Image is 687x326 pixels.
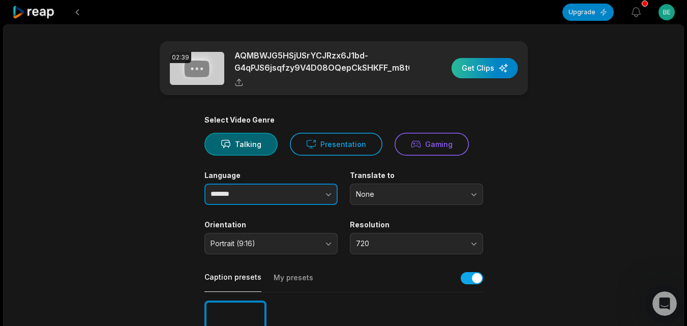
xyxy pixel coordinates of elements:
[452,58,518,78] button: Get Clips
[204,171,338,180] label: Language
[652,291,677,316] iframe: Intercom live chat
[211,239,317,248] span: Portrait (9:16)
[350,233,483,254] button: 720
[204,133,278,156] button: Talking
[204,272,261,292] button: Caption presets
[274,273,313,292] button: My presets
[204,233,338,254] button: Portrait (9:16)
[234,49,410,74] p: AQMBWJG5HSjUSrYCJRzx6J1bd-G4qPJS6jsqfzy9V4D08OQepCkSHKFF_m8tGOKUtESjtWKbYiCCcKokG2yuWrqar9S0p1ONc...
[204,220,338,229] label: Orientation
[395,133,469,156] button: Gaming
[204,115,483,125] div: Select Video Genre
[356,239,463,248] span: 720
[170,52,191,63] div: 02:39
[562,4,614,21] button: Upgrade
[350,220,483,229] label: Resolution
[350,171,483,180] label: Translate to
[356,190,463,199] span: None
[350,184,483,205] button: None
[290,133,382,156] button: Presentation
